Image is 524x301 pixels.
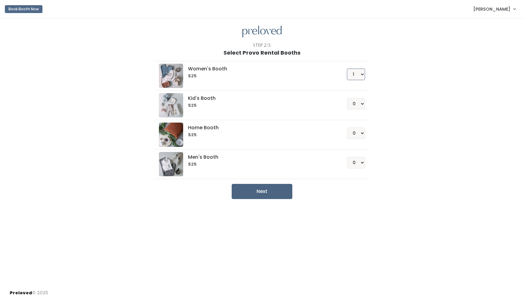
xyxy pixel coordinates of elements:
[5,5,42,13] button: Book Booth Now
[10,285,48,296] div: © 2025
[253,42,271,49] div: Step 2/3:
[242,26,282,38] img: preloved logo
[188,96,332,101] h5: Kid's Booth
[159,123,183,147] img: preloved logo
[10,290,32,296] span: Preloved
[188,74,332,79] h6: $25
[467,2,522,15] a: [PERSON_NAME]
[232,184,292,199] button: Next
[159,64,183,88] img: preloved logo
[159,152,183,176] img: preloved logo
[188,162,332,167] h6: $25
[5,2,42,16] a: Book Booth Now
[188,103,332,108] h6: $25
[188,66,332,72] h5: Women's Booth
[223,50,301,56] h1: Select Provo Rental Booths
[159,93,183,117] img: preloved logo
[188,133,332,137] h6: $25
[473,6,510,12] span: [PERSON_NAME]
[188,125,332,130] h5: Home Booth
[188,154,332,160] h5: Men's Booth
